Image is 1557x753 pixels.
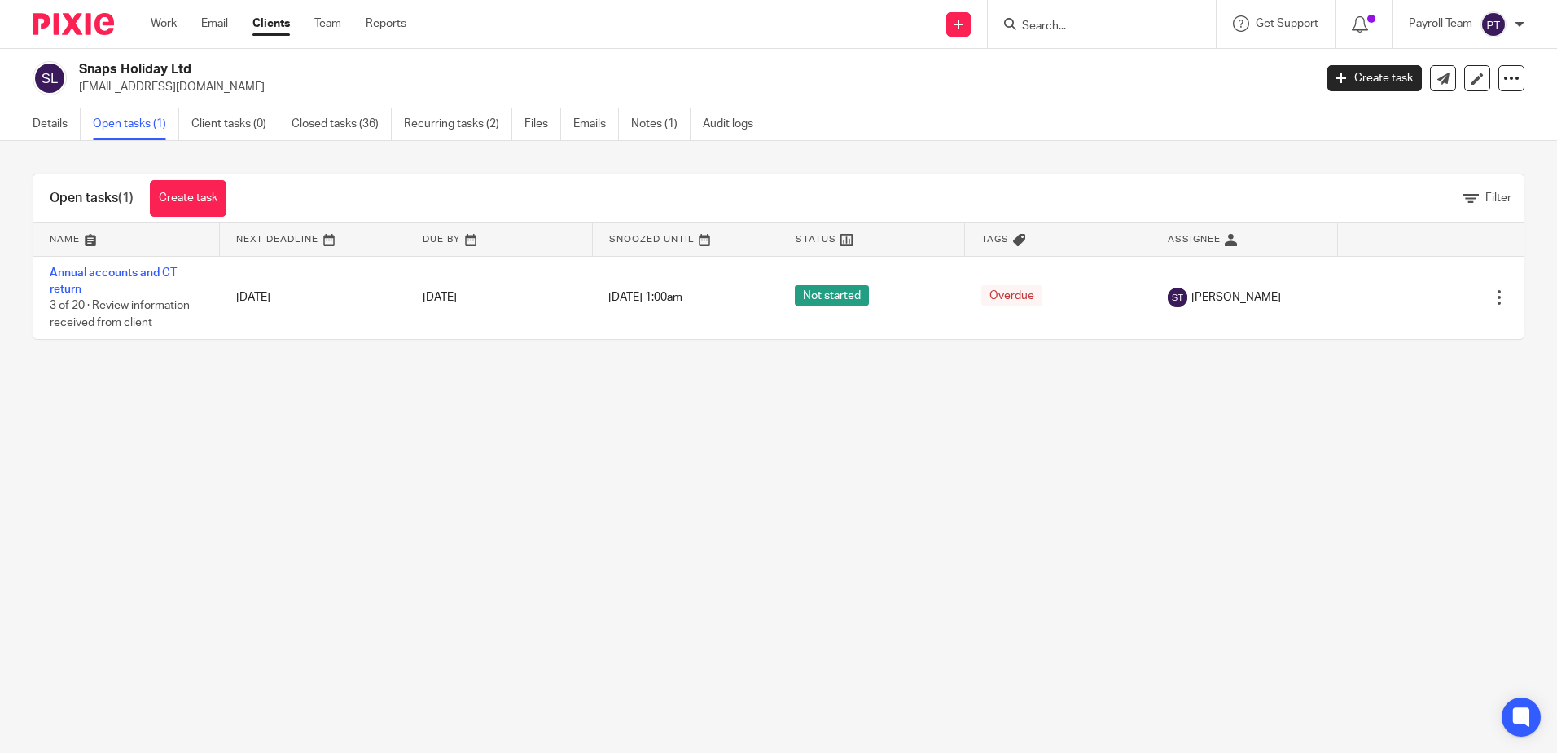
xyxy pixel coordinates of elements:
a: Create task [150,180,226,217]
span: Status [796,235,836,244]
span: [PERSON_NAME] [1191,289,1281,306]
a: Details [33,108,81,140]
span: 3 of 20 · Review information received from client [50,300,190,328]
span: Filter [1485,192,1511,204]
a: Open tasks (1) [93,108,179,140]
a: Reports [366,15,406,32]
img: Pixie [33,13,114,35]
p: Payroll Team [1409,15,1472,32]
span: Snoozed Until [609,235,695,244]
h1: Open tasks [50,190,134,207]
a: Audit logs [703,108,765,140]
a: Team [314,15,341,32]
img: svg%3E [1480,11,1507,37]
a: Client tasks (0) [191,108,279,140]
a: Email [201,15,228,32]
a: Clients [252,15,290,32]
span: Tags [981,235,1009,244]
h2: Snaps Holiday Ltd [79,61,1058,78]
img: svg%3E [33,61,67,95]
p: [EMAIL_ADDRESS][DOMAIN_NAME] [79,79,1303,95]
span: [DATE] [423,292,457,303]
span: [DATE] 1:00am [608,292,682,303]
span: Overdue [981,285,1042,306]
span: Not started [795,285,869,306]
a: Notes (1) [631,108,691,140]
a: Annual accounts and CT return [50,267,177,295]
input: Search [1020,20,1167,34]
a: Recurring tasks (2) [404,108,512,140]
a: Create task [1327,65,1422,91]
img: svg%3E [1168,288,1187,307]
td: [DATE] [220,256,406,339]
span: Get Support [1256,18,1318,29]
a: Emails [573,108,619,140]
a: Closed tasks (36) [292,108,392,140]
a: Files [524,108,561,140]
a: Work [151,15,177,32]
span: (1) [118,192,134,205]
